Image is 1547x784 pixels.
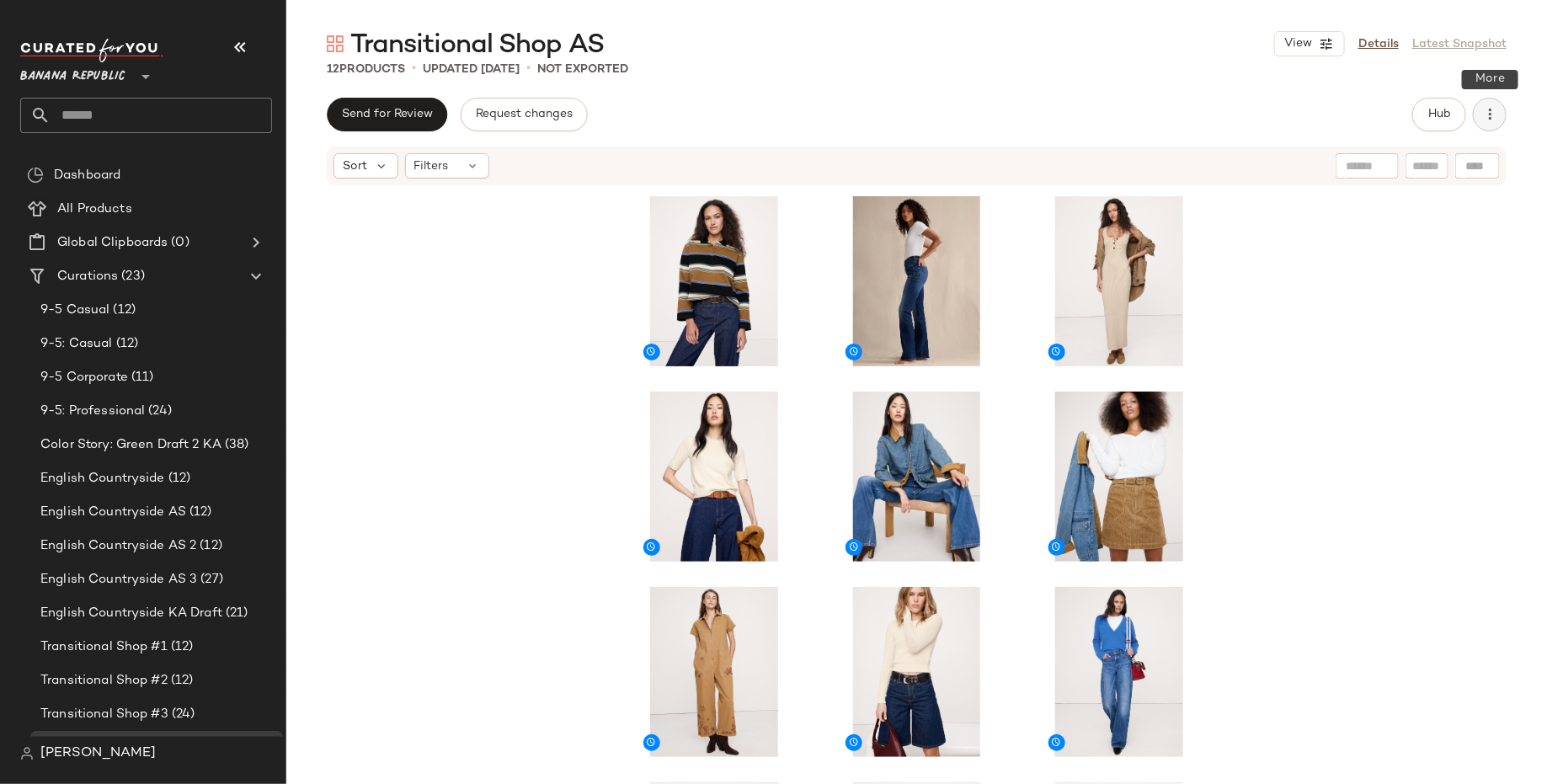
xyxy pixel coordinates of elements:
button: Send for Review [327,98,447,131]
span: • [412,59,416,79]
img: cn60269282.jpg [832,392,1001,562]
span: (12) [186,503,212,522]
button: View [1274,31,1345,56]
span: (27) [197,570,223,589]
span: (0) [168,233,189,253]
img: cfy_white_logo.C9jOOHJF.svg [20,39,163,62]
div: Products [327,61,405,78]
span: English Countryside [40,469,165,488]
span: English Countryside KA Draft [40,604,222,623]
span: All Products [57,200,132,219]
span: Request changes [475,108,573,121]
span: Transitional Shop #3 [40,705,168,724]
img: cn59897859.jpg [630,392,799,562]
span: (24) [145,402,172,421]
img: cn59810532.jpg [1035,196,1204,366]
span: Sort [343,157,367,175]
img: cn60432773.jpg [1035,392,1204,562]
span: (38) [221,435,249,455]
span: Global Clipboards [57,233,168,253]
img: cn59839724.jpg [630,196,799,366]
span: English Countryside AS [40,503,186,522]
span: Transitional Shop #2 [40,671,168,691]
span: (12) [196,536,222,556]
img: cn59954927.jpg [1035,587,1204,757]
span: (24) [168,705,195,724]
span: Transitional Shop #1 [40,637,168,657]
span: (12) [168,671,194,691]
span: 9-5 Corporate [40,368,128,387]
img: cn58054411.jpg [832,587,1001,757]
span: View [1283,37,1312,51]
p: updated [DATE] [423,61,520,78]
span: (12) [109,301,136,320]
img: cn60182263.jpg [630,587,799,757]
span: Curations [57,267,118,286]
span: Banana Republic [20,57,125,88]
span: 12 [327,63,339,76]
span: 9-5: Casual [40,334,113,354]
span: [PERSON_NAME] [40,744,156,764]
span: English Countryside AS 2 [40,536,196,556]
span: (11) [128,368,154,387]
span: (12) [113,334,139,354]
span: Dashboard [54,166,120,185]
img: svg%3e [327,35,344,52]
span: (21) [222,604,248,623]
span: 9-5 Casual [40,301,109,320]
span: (23) [118,267,145,286]
span: Filters [414,157,449,175]
span: English Countryside AS 3 [40,570,197,589]
img: svg%3e [20,747,34,760]
img: svg%3e [27,167,44,184]
span: Send for Review [341,108,433,121]
p: Not Exported [537,61,628,78]
span: Color Story: Green Draft 2 KA [40,435,221,455]
span: Hub [1427,108,1451,121]
span: (12) [168,637,194,657]
a: Details [1358,35,1399,53]
span: 9-5: Professional [40,402,145,421]
span: (12) [165,469,191,488]
span: • [526,59,531,79]
button: Request changes [461,98,587,131]
span: Transitional Shop AS [350,29,604,62]
img: cn60401859.jpg [832,196,1001,366]
button: Hub [1412,98,1466,131]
